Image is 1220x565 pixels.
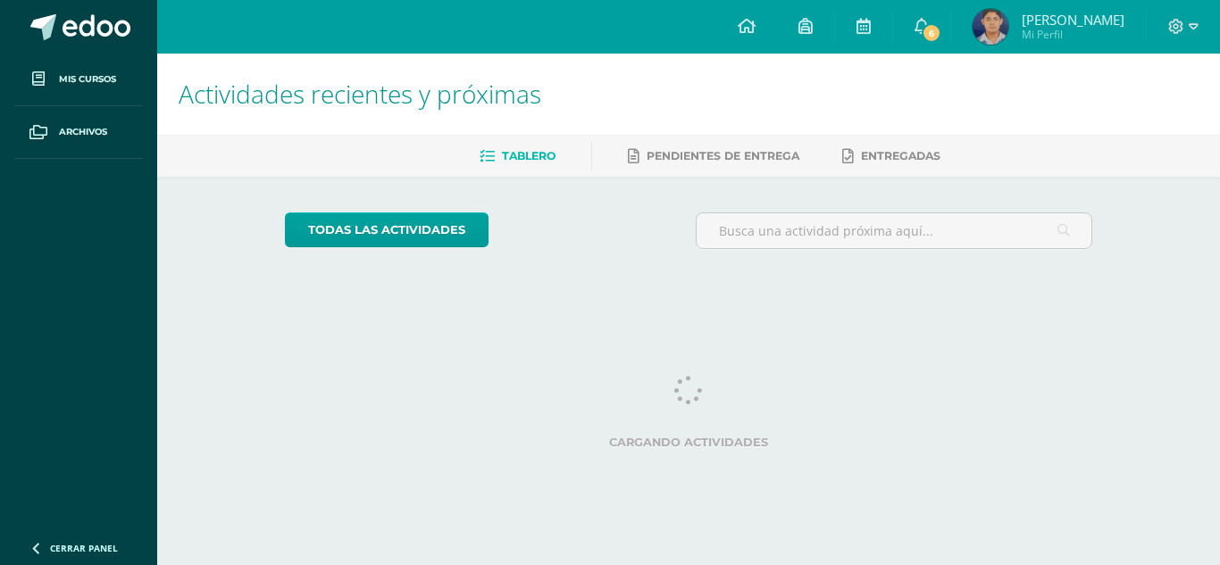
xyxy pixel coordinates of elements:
[628,142,799,170] a: Pendientes de entrega
[480,142,556,170] a: Tablero
[647,149,799,162] span: Pendientes de entrega
[1022,11,1124,29] span: [PERSON_NAME]
[502,149,556,162] span: Tablero
[50,542,118,554] span: Cerrar panel
[14,54,143,106] a: Mis cursos
[1022,27,1124,42] span: Mi Perfil
[285,212,489,247] a: todas las Actividades
[179,77,541,111] span: Actividades recientes y próximas
[59,72,116,87] span: Mis cursos
[14,106,143,159] a: Archivos
[973,9,1008,45] img: 04ad1a66cd7e658e3e15769894bcf075.png
[842,142,940,170] a: Entregadas
[922,23,941,43] span: 6
[285,436,1093,449] label: Cargando actividades
[697,213,1092,248] input: Busca una actividad próxima aquí...
[59,125,107,139] span: Archivos
[861,149,940,162] span: Entregadas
